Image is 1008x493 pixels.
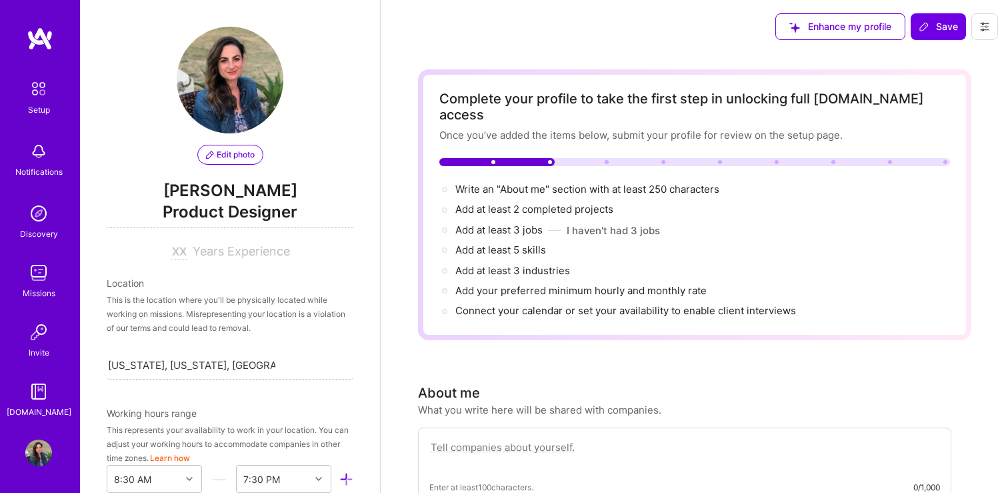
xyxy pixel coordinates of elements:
[206,151,214,159] i: icon PencilPurple
[243,472,280,486] div: 7:30 PM
[919,20,958,33] span: Save
[114,472,151,486] div: 8:30 AM
[439,91,950,123] div: Complete your profile to take the first step in unlocking full [DOMAIN_NAME] access
[28,103,50,117] div: Setup
[177,27,283,133] img: User Avatar
[27,27,53,51] img: logo
[107,408,197,419] span: Working hours range
[7,405,71,419] div: [DOMAIN_NAME]
[107,423,353,465] div: This represents your availability to work in your location. You can adjust your working hours to ...
[25,200,52,227] img: discovery
[171,244,187,260] input: XX
[567,223,660,237] button: I haven't had 3 jobs
[150,451,190,465] button: Learn how
[25,440,52,466] img: User Avatar
[107,201,353,228] span: Product Designer
[25,75,53,103] img: setup
[25,260,52,286] img: teamwork
[418,383,480,403] div: About me
[789,20,891,33] span: Enhance my profile
[455,203,613,215] span: Add at least 2 completed projects
[418,403,661,417] div: What you write here will be shared with companies.
[455,284,707,297] span: Add your preferred minimum hourly and monthly rate
[455,243,546,256] span: Add at least 5 skills
[25,138,52,165] img: bell
[107,293,353,335] div: This is the location where you'll be physically located while working on missions. Misrepresentin...
[439,128,950,142] div: Once you’ve added the items below, submit your profile for review on the setup page.
[23,286,55,300] div: Missions
[455,183,722,195] span: Write an "About me" section with at least 250 characters
[789,22,800,33] i: icon SuggestedTeams
[206,149,255,161] span: Edit photo
[186,476,193,482] i: icon Chevron
[107,181,353,201] span: [PERSON_NAME]
[25,378,52,405] img: guide book
[455,223,543,236] span: Add at least 3 jobs
[455,264,570,277] span: Add at least 3 industries
[15,165,63,179] div: Notifications
[29,346,49,360] div: Invite
[25,319,52,346] img: Invite
[455,304,796,317] span: Connect your calendar or set your availability to enable client interviews
[212,472,226,486] i: icon HorizontalInLineDivider
[20,227,58,241] div: Discovery
[107,276,353,290] div: Location
[193,244,290,258] span: Years Experience
[315,476,322,482] i: icon Chevron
